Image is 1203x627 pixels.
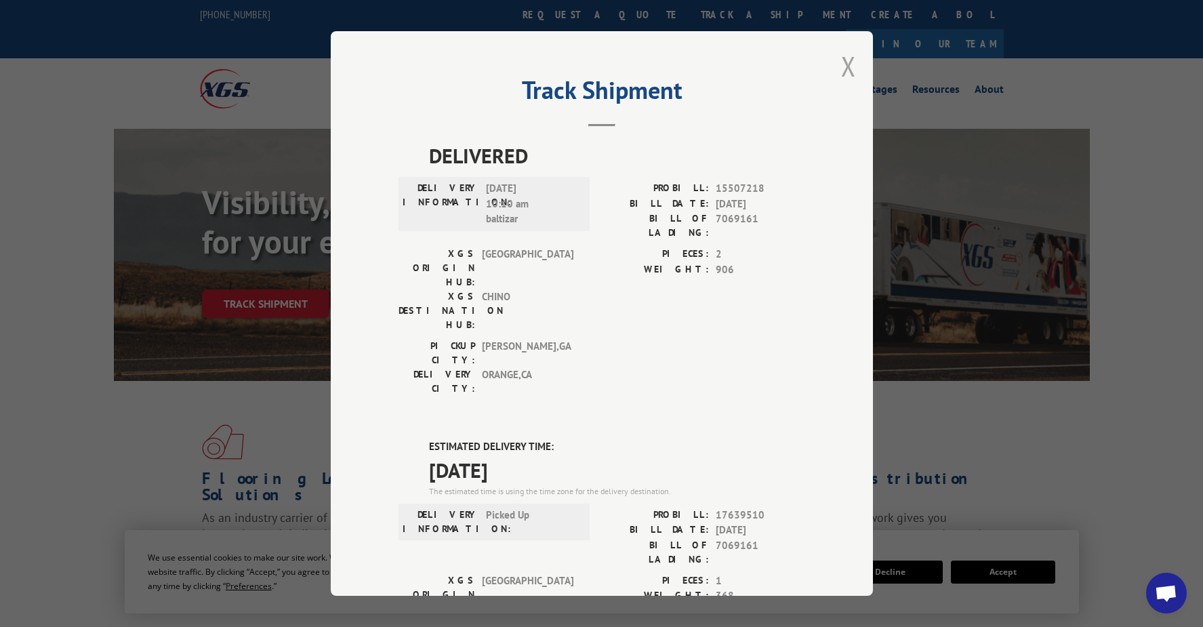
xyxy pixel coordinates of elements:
label: XGS DESTINATION HUB: [399,289,475,332]
label: BILL DATE: [602,523,709,538]
label: XGS ORIGIN HUB: [399,247,475,289]
label: DELIVERY INFORMATION: [403,508,479,536]
span: 15507218 [716,181,805,197]
label: PROBILL: [602,508,709,523]
label: ESTIMATED DELIVERY TIME: [429,439,805,455]
button: Close modal [841,48,856,84]
span: [DATE] [716,523,805,538]
label: PIECES: [602,573,709,589]
label: BILL OF LADING: [602,538,709,567]
span: 1 [716,573,805,589]
span: [GEOGRAPHIC_DATA] [482,573,573,616]
span: [GEOGRAPHIC_DATA] [482,247,573,289]
label: BILL DATE: [602,197,709,212]
span: DELIVERED [429,140,805,171]
span: 7069161 [716,538,805,567]
div: The estimated time is using the time zone for the delivery destination. [429,485,805,498]
span: CHINO [482,289,573,332]
label: PROBILL: [602,181,709,197]
span: [DATE] 10:10 am baltizar [486,181,577,227]
label: BILL OF LADING: [602,211,709,240]
span: 2 [716,247,805,262]
label: WEIGHT: [602,588,709,604]
label: DELIVERY CITY: [399,367,475,396]
label: PICKUP CITY: [399,339,475,367]
label: PIECES: [602,247,709,262]
label: XGS ORIGIN HUB: [399,573,475,616]
span: [PERSON_NAME] , GA [482,339,573,367]
label: DELIVERY INFORMATION: [403,181,479,227]
h2: Track Shipment [399,81,805,106]
span: 906 [716,262,805,278]
span: ORANGE , CA [482,367,573,396]
label: WEIGHT: [602,262,709,278]
span: 17639510 [716,508,805,523]
span: [DATE] [716,197,805,212]
span: 368 [716,588,805,604]
span: Picked Up [486,508,577,536]
span: 7069161 [716,211,805,240]
span: [DATE] [429,455,805,485]
div: Open chat [1146,573,1187,613]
